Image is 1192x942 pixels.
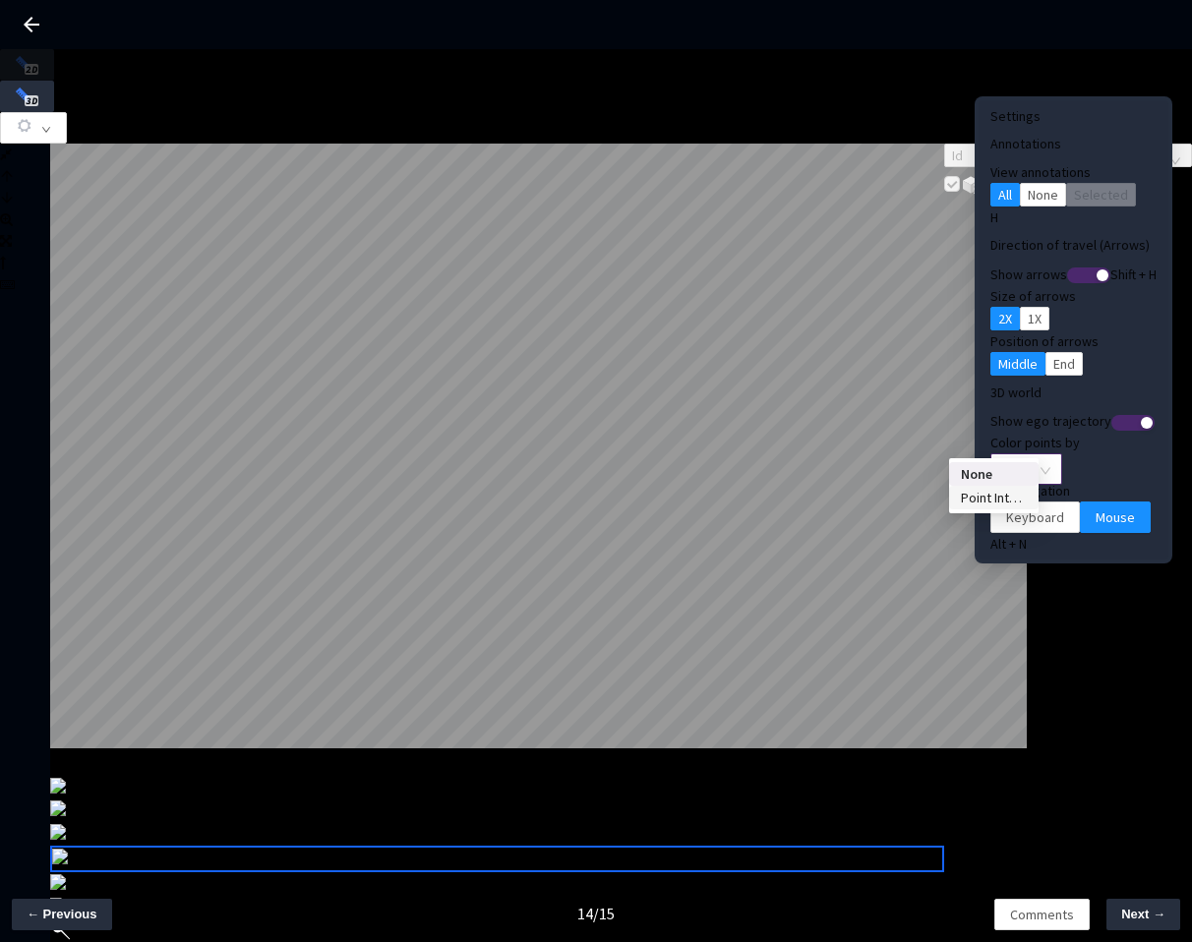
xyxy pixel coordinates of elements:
[990,385,1157,400] h4: 3D world
[1121,905,1165,924] span: Next →
[1020,307,1049,330] button: 1X
[990,501,1080,533] button: Keyboard
[990,183,1020,206] button: All
[990,137,1157,151] h4: Annotations
[990,238,1157,253] h4: Direction of travel (Arrows)
[990,352,1045,376] button: Middle
[990,432,1157,453] div: Color points by
[961,463,1027,485] div: None
[990,287,1076,305] span: Size of arrows
[963,176,985,195] img: svg+xml;base64,PHN2ZyB3aWR0aD0iMjMiIGhlaWdodD0iMTkiIHZpZXdCb3g9IjAgMCAyMyAxOSIgZmlsbD0ibm9uZSIgeG...
[1053,353,1075,375] span: End
[990,208,998,226] span: H
[990,307,1020,330] button: 2X
[1028,308,1042,329] span: 1X
[1080,501,1151,533] button: Mouse
[990,107,1041,125] span: Settings
[949,462,1039,486] div: None
[990,163,1091,181] label: View annotations
[998,353,1038,375] span: Middle
[1028,184,1058,206] span: None
[1002,454,1050,484] span: None
[990,535,1027,553] span: Alt + N
[990,332,1099,350] span: Position of arrows
[1096,506,1135,528] span: Mouse
[1045,352,1083,376] button: End
[1010,904,1074,925] span: Comments
[1110,265,1157,283] span: Shift + H
[952,145,1185,166] span: Id
[998,308,1012,329] span: 2X
[994,899,1090,930] button: Comments
[961,487,1027,508] div: Point Intensity
[990,265,1067,283] span: Show arrows
[998,184,1012,206] span: All
[1020,183,1066,206] button: None
[577,902,615,926] div: 14 / 15
[1066,183,1136,206] button: Selected
[990,412,1111,430] span: Show ego trajectory
[1106,899,1180,930] button: Next →
[949,486,1039,509] div: Point Intensity
[1006,506,1064,528] span: Keyboard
